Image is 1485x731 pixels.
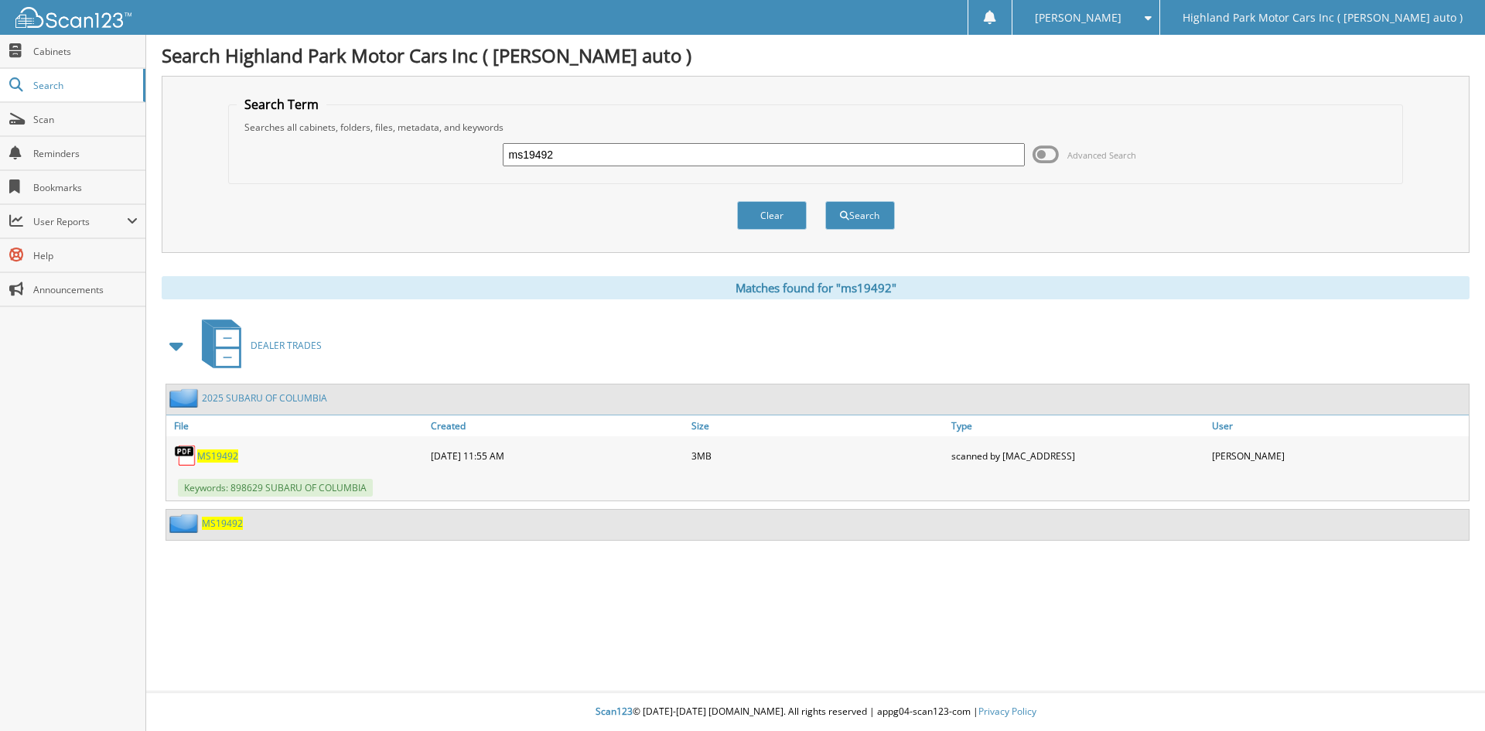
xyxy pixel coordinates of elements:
button: Clear [737,201,807,230]
div: [PERSON_NAME] [1208,440,1469,471]
img: folder2.png [169,388,202,408]
span: Search [33,79,135,92]
span: [PERSON_NAME] [1035,13,1121,22]
a: DEALER TRADES [193,315,322,376]
span: Scan [33,113,138,126]
a: 2025 SUBARU OF COLUMBIA [202,391,327,405]
span: Scan123 [596,705,633,718]
a: Type [947,415,1208,436]
div: © [DATE]-[DATE] [DOMAIN_NAME]. All rights reserved | appg04-scan123-com | [146,693,1485,731]
span: Highland Park Motor Cars Inc ( [PERSON_NAME] auto ) [1183,13,1463,22]
button: Search [825,201,895,230]
span: Reminders [33,147,138,160]
div: [DATE] 11:55 AM [427,440,688,471]
a: MS19492 [197,449,238,463]
span: Advanced Search [1067,149,1136,161]
span: User Reports [33,215,127,228]
a: File [166,415,427,436]
span: Cabinets [33,45,138,58]
span: Bookmarks [33,181,138,194]
span: DEALER TRADES [251,339,322,352]
iframe: Chat Widget [1408,657,1485,731]
img: scan123-logo-white.svg [15,7,131,28]
span: Keywords: 898629 SUBARU OF COLUMBIA [178,479,373,497]
span: Help [33,249,138,262]
span: Announcements [33,283,138,296]
div: scanned by [MAC_ADDRESS] [947,440,1208,471]
div: Matches found for "ms19492" [162,276,1470,299]
img: PDF.png [174,444,197,467]
img: folder2.png [169,514,202,533]
a: Size [688,415,948,436]
a: Created [427,415,688,436]
h1: Search Highland Park Motor Cars Inc ( [PERSON_NAME] auto ) [162,43,1470,68]
legend: Search Term [237,96,326,113]
a: User [1208,415,1469,436]
div: Searches all cabinets, folders, files, metadata, and keywords [237,121,1395,134]
a: Privacy Policy [978,705,1036,718]
a: MS19492 [202,517,243,530]
div: 3MB [688,440,948,471]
